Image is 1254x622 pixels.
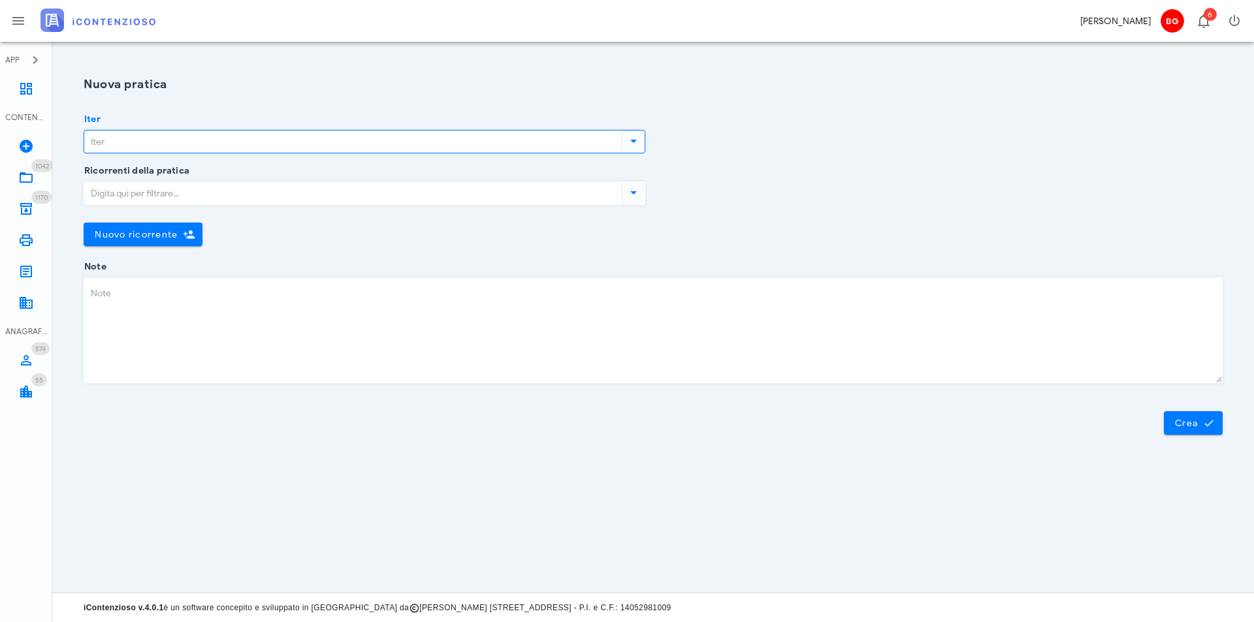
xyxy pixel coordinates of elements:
span: Distintivo [31,373,47,386]
span: 1170 [35,193,48,202]
span: 1042 [35,162,49,170]
label: Ricorrenti della pratica [80,164,189,178]
h1: Nuova pratica [84,76,1223,93]
button: Distintivo [1187,5,1219,37]
input: Iter [84,131,619,153]
div: CONTENZIOSO [5,112,47,123]
strong: iContenzioso v.4.0.1 [84,603,163,612]
div: [PERSON_NAME] [1080,14,1151,28]
span: 574 [35,345,46,353]
button: Nuovo ricorrente [84,223,202,246]
input: Digita qui per filtrare... [84,182,619,204]
label: Note [80,260,106,273]
div: ANAGRAFICA [5,326,47,337]
span: Distintivo [31,159,53,172]
span: BG [1161,9,1184,33]
img: logo-text-2x.png [40,8,155,32]
span: Distintivo [31,191,52,204]
label: Iter [80,113,101,126]
span: Crea [1174,417,1212,429]
span: 55 [35,376,43,384]
span: Distintivo [31,342,50,355]
span: Distintivo [1204,8,1217,21]
button: Crea [1164,411,1223,435]
button: BG [1156,5,1187,37]
span: Nuovo ricorrente [94,229,178,240]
